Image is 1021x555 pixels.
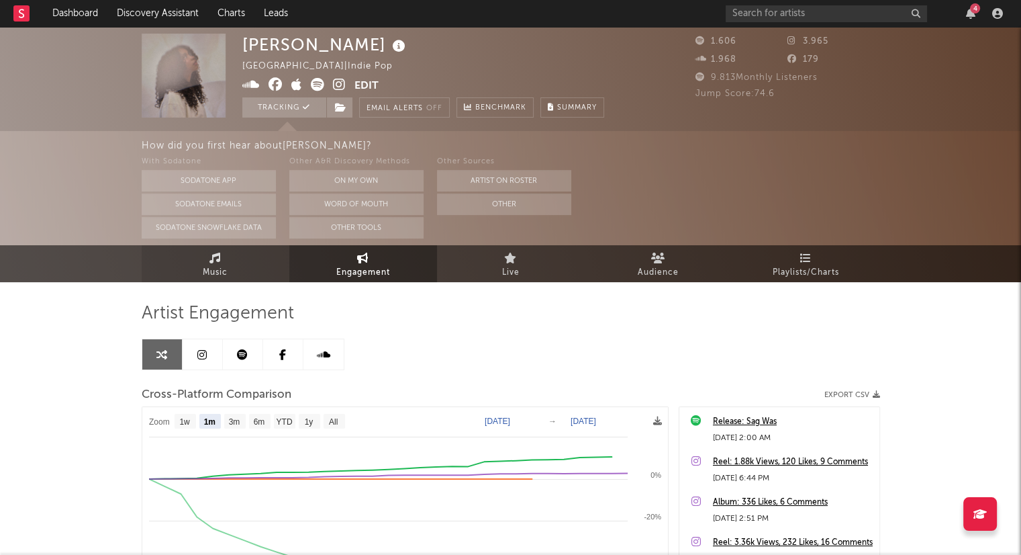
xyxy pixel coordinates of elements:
[203,417,215,427] text: 1m
[437,194,571,215] button: Other
[713,495,873,511] a: Album: 336 Likes, 6 Comments
[732,245,880,282] a: Playlists/Charts
[713,430,873,446] div: [DATE] 2:00 AM
[142,194,276,215] button: Sodatone Emails
[354,78,379,95] button: Edit
[437,154,571,170] div: Other Sources
[475,100,526,116] span: Benchmark
[787,55,819,64] span: 179
[142,306,294,322] span: Artist Engagement
[713,470,873,486] div: [DATE] 6:44 PM
[289,170,424,191] button: On My Own
[289,154,424,170] div: Other A&R Discovery Methods
[970,3,980,13] div: 4
[142,245,289,282] a: Music
[713,535,873,551] a: Reel: 3.36k Views, 232 Likes, 16 Comments
[149,417,170,427] text: Zoom
[289,245,437,282] a: Engagement
[304,417,313,427] text: 1y
[571,417,596,426] text: [DATE]
[336,265,390,281] span: Engagement
[773,265,839,281] span: Playlists/Charts
[228,417,240,427] text: 3m
[548,417,556,426] text: →
[437,245,585,282] a: Live
[540,97,604,118] button: Summary
[276,417,292,427] text: YTD
[713,414,873,430] a: Release: Sag Was
[359,97,450,118] button: Email AlertsOff
[557,104,597,112] span: Summary
[142,170,276,191] button: Sodatone App
[289,194,424,215] button: Word Of Mouth
[426,105,442,112] em: Off
[713,511,873,527] div: [DATE] 2:51 PM
[726,5,927,22] input: Search for artists
[502,265,520,281] span: Live
[485,417,510,426] text: [DATE]
[328,417,337,427] text: All
[695,37,736,46] span: 1.606
[695,89,775,98] span: Jump Score: 74.6
[437,170,571,191] button: Artist on Roster
[966,8,975,19] button: 4
[242,58,408,75] div: [GEOGRAPHIC_DATA] | Indie Pop
[242,34,409,56] div: [PERSON_NAME]
[142,154,276,170] div: With Sodatone
[456,97,534,118] a: Benchmark
[203,265,228,281] span: Music
[142,387,291,403] span: Cross-Platform Comparison
[179,417,190,427] text: 1w
[713,454,873,470] a: Reel: 1.88k Views, 120 Likes, 9 Comments
[644,513,661,521] text: -20%
[787,37,828,46] span: 3.965
[695,73,818,82] span: 9.813 Monthly Listeners
[585,245,732,282] a: Audience
[242,97,326,118] button: Tracking
[638,265,679,281] span: Audience
[824,391,880,399] button: Export CSV
[142,217,276,239] button: Sodatone Snowflake Data
[253,417,264,427] text: 6m
[650,471,661,479] text: 0%
[695,55,736,64] span: 1.968
[289,217,424,239] button: Other Tools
